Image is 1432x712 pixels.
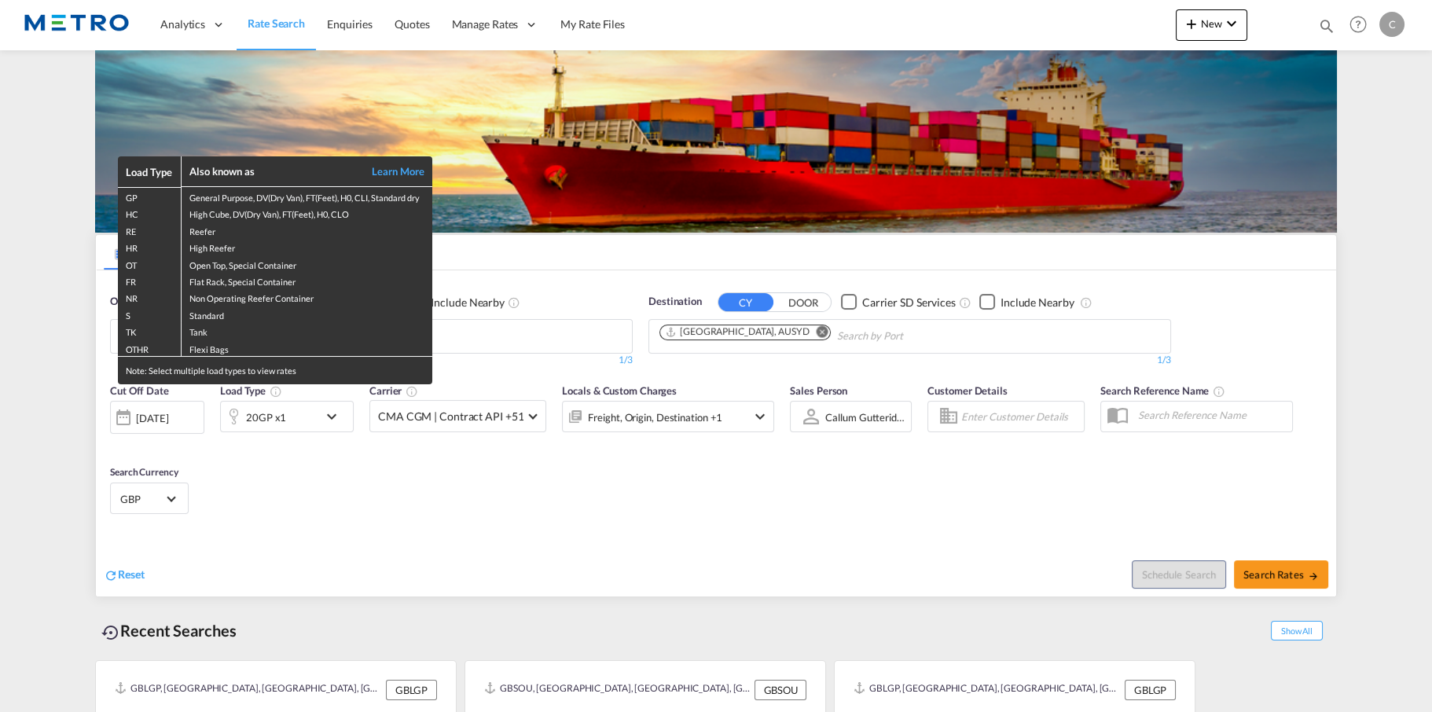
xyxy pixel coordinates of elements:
th: Load Type [118,156,181,187]
td: GP [118,187,181,204]
td: Reefer [181,222,432,238]
td: HR [118,238,181,255]
a: Learn More [354,164,425,178]
td: Flat Rack, Special Container [181,272,432,288]
td: Open Top, Special Container [181,255,432,272]
td: Non Operating Reefer Container [181,288,432,305]
td: RE [118,222,181,238]
div: Note: Select multiple load types to view rates [118,357,432,384]
td: Flexi Bags [181,339,432,357]
td: OTHR [118,339,181,357]
td: S [118,306,181,322]
td: TK [118,322,181,339]
td: Tank [181,322,432,339]
td: High Reefer [181,238,432,255]
td: High Cube, DV(Dry Van), FT(Feet), H0, CLO [181,204,432,221]
td: FR [118,272,181,288]
td: OT [118,255,181,272]
td: HC [118,204,181,221]
td: Standard [181,306,432,322]
td: General Purpose, DV(Dry Van), FT(Feet), H0, CLI, Standard dry [181,187,432,204]
div: Also known as [189,164,354,178]
td: NR [118,288,181,305]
